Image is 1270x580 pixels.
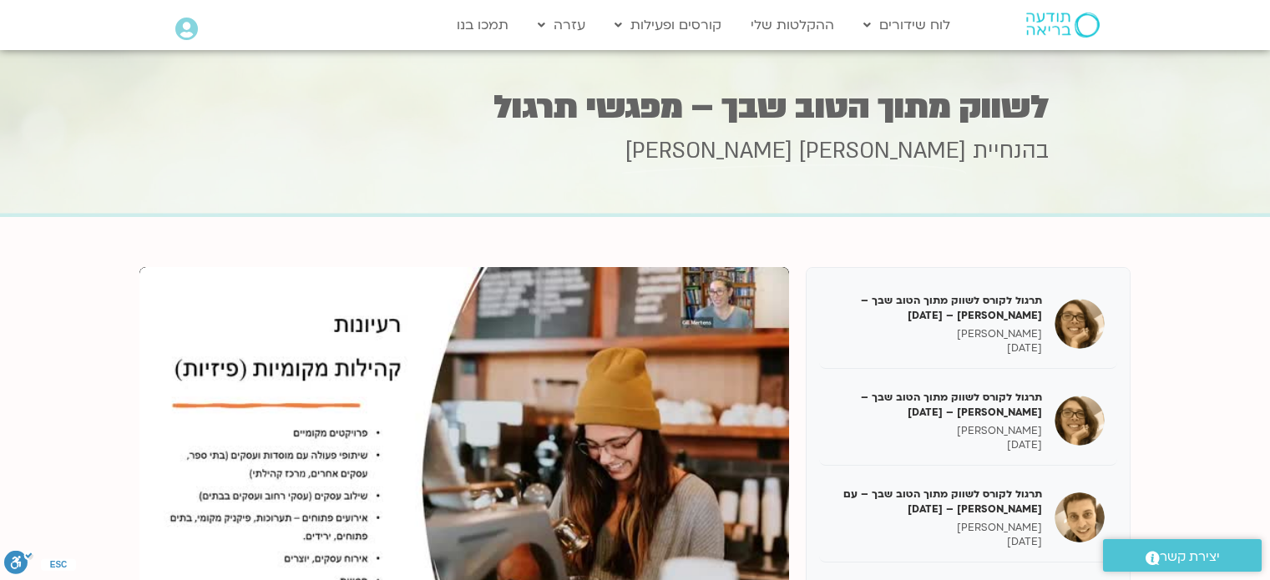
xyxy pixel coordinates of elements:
a: ההקלטות שלי [742,9,842,41]
p: [DATE] [832,438,1042,452]
a: עזרה [529,9,594,41]
h1: לשווק מתוך הטוב שבך – מפגשי תרגול [222,91,1049,124]
img: תודעה בריאה [1026,13,1100,38]
a: קורסים ופעילות [606,9,730,41]
p: [PERSON_NAME] [832,327,1042,341]
h5: תרגול לקורס לשווק מתוך הטוב שבך – [PERSON_NAME] – [DATE] [832,390,1042,420]
p: [PERSON_NAME] [832,424,1042,438]
img: תרגול לקורס לשווק מתוך הטוב שבך – גיל מרטנס – 30/3/25 [1055,396,1105,446]
h5: תרגול לקורס לשווק מתוך הטוב שבך – עם [PERSON_NAME] – [DATE] [832,487,1042,517]
a: תמכו בנו [448,9,517,41]
img: תרגול לקורס לשווק מתוך הטוב שבך – גיל מרטנס – 23/3/25 [1055,299,1105,349]
span: בהנחיית [973,136,1049,166]
p: [DATE] [832,341,1042,356]
a: לוח שידורים [855,9,959,41]
a: יצירת קשר [1103,539,1262,572]
h5: תרגול לקורס לשווק מתוך הטוב שבך – [PERSON_NAME] – [DATE] [832,293,1042,323]
span: יצירת קשר [1160,546,1220,568]
p: [DATE] [832,535,1042,549]
p: [PERSON_NAME] [832,521,1042,535]
img: תרגול לקורס לשווק מתוך הטוב שבך – עם שמי אוסטרובסקי – 01/04/25 [1055,492,1105,542]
